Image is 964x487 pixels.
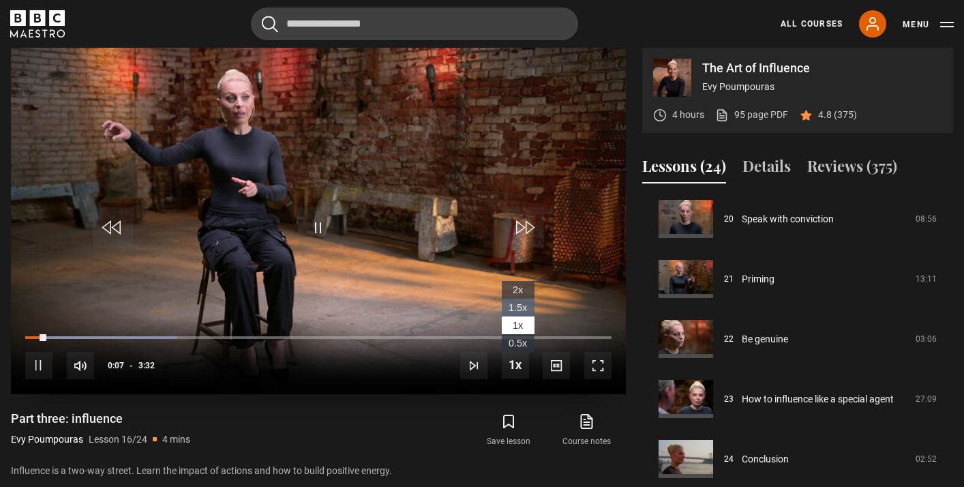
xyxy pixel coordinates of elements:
span: 2x [513,284,523,295]
span: 3:32 [138,353,155,378]
div: Progress Bar [25,336,612,339]
video-js: Video Player [11,48,626,394]
button: Mute [67,352,94,379]
a: Conclusion [742,452,789,467]
button: Captions [543,352,570,379]
span: 1x [513,320,523,331]
h1: Part three: influence [11,411,190,427]
p: 4 mins [162,432,190,447]
p: 4 hours [672,108,704,122]
button: Submit the search query [262,16,278,33]
p: Lesson 16/24 [89,432,147,447]
input: Search [251,8,578,40]
p: Influence is a two-way street. Learn the impact of actions and how to build positive energy. [11,464,626,478]
button: Reviews (375) [807,155,897,183]
span: 0:07 [108,353,124,378]
p: Evy Poumpouras [11,432,83,447]
p: 4.8 (375) [818,108,857,122]
span: 1.5x [509,302,527,313]
button: Toggle navigation [903,18,954,31]
button: Details [742,155,791,183]
button: Pause [25,352,52,379]
button: Fullscreen [584,352,612,379]
button: Save lesson [470,411,547,450]
svg: BBC Maestro [10,10,65,38]
a: Be genuine [742,332,788,346]
a: All Courses [781,18,843,30]
a: How to influence like a special agent [742,392,894,407]
p: Evy Poumpouras [702,80,942,94]
span: 0.5x [509,338,527,349]
span: - [130,361,133,370]
a: Course notes [548,411,626,450]
p: The Art of Influence [702,62,942,74]
a: 95 page PDF [715,108,788,122]
button: Next Lesson [460,352,487,379]
a: Priming [742,272,774,286]
button: Lessons (24) [642,155,726,183]
a: Speak with conviction [742,212,834,226]
button: Playback Rate [502,351,529,379]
